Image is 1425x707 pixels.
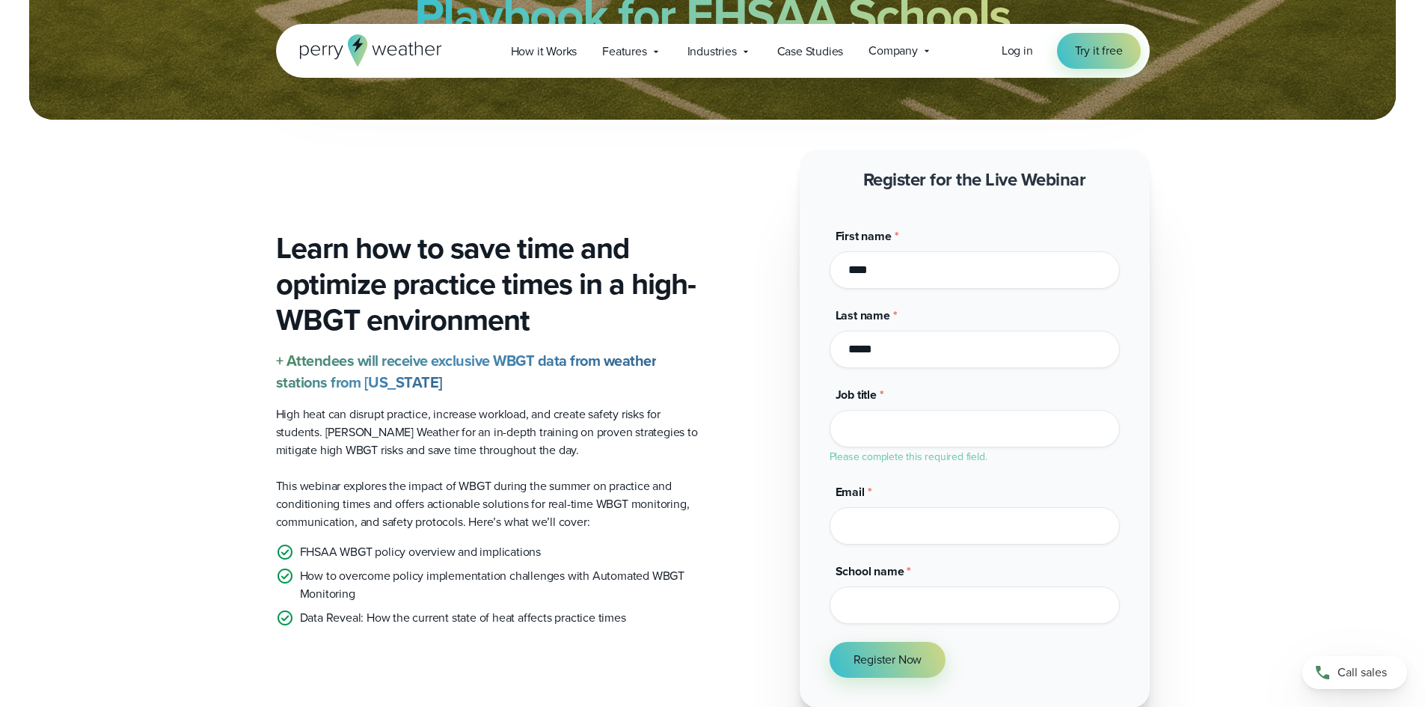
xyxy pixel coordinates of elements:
[836,307,890,324] span: Last name
[1075,42,1123,60] span: Try it free
[836,483,865,501] span: Email
[868,42,918,60] span: Company
[1002,42,1033,59] span: Log in
[830,449,987,465] label: Please complete this required field.
[836,563,904,580] span: School name
[300,609,626,627] p: Data Reveal: How the current state of heat affects practice times
[777,43,844,61] span: Case Studies
[498,36,590,67] a: How it Works
[863,166,1086,193] strong: Register for the Live Webinar
[276,405,701,459] p: High heat can disrupt practice, increase workload, and create safety risks for students. [PERSON_...
[830,642,946,678] button: Register Now
[1302,656,1407,689] a: Call sales
[602,43,646,61] span: Features
[836,386,877,403] span: Job title
[276,349,657,394] strong: + Attendees will receive exclusive WBGT data from weather stations from [US_STATE]
[764,36,856,67] a: Case Studies
[276,230,701,338] h3: Learn how to save time and optimize practice times in a high-WBGT environment
[854,651,922,669] span: Register Now
[511,43,577,61] span: How it Works
[300,543,541,561] p: FHSAA WBGT policy overview and implications
[1057,33,1141,69] a: Try it free
[687,43,737,61] span: Industries
[1002,42,1033,60] a: Log in
[276,477,701,531] p: This webinar explores the impact of WBGT during the summer on practice and conditioning times and...
[1337,664,1387,682] span: Call sales
[300,567,701,603] p: How to overcome policy implementation challenges with Automated WBGT Monitoring
[836,227,892,245] span: First name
